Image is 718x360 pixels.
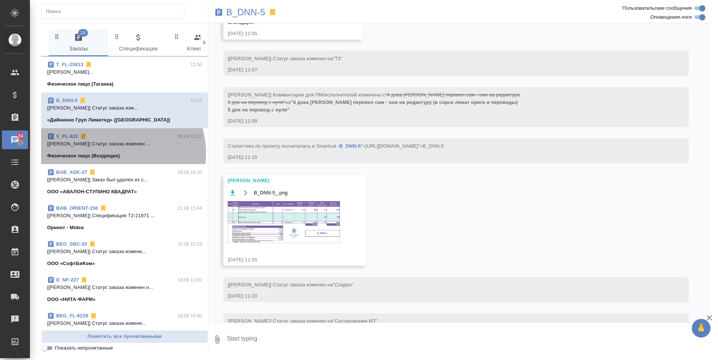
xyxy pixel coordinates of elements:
[47,248,202,255] p: [[PERSON_NAME]] Статус заказа измене...
[90,312,97,320] svg: Отписаться
[339,143,361,149] a: B_DNN-5
[2,130,28,149] a: 24
[178,276,202,284] p: 18.08 11:00
[228,66,663,74] div: [DATE] 11:07
[41,164,208,200] div: BAB_ASK-2729.08 16:20[[PERSON_NAME]] Заказ был удален из с...ООО «АВАЛОН-СТУПИНО КВАДРАТ»
[47,320,202,327] p: [[PERSON_NAME]] Статус заказа измене...
[41,236,208,272] div: BEG_SBC-2020.08 15:19[[PERSON_NAME]] Статус заказа измене...ООО «СофтБиКом»
[650,13,692,21] span: Оповещения-логи
[47,80,114,88] p: Физическое лицо (Таганка)
[41,92,208,128] div: B_DNN-512:02[[PERSON_NAME]] Статус заказа изм...«Дайнинно Груп Лимитед» ([GEOGRAPHIC_DATA])
[113,33,120,40] svg: Зажми и перетащи, чтобы поменять порядок вкладок
[47,68,202,76] p: [[PERSON_NAME]...
[190,97,202,104] p: 12:02
[53,33,61,40] svg: Зажми и перетащи, чтобы поменять порядок вкладок
[47,284,202,291] p: [[PERSON_NAME]] Статус заказа изменен н...
[56,277,79,283] a: D_NF-227
[56,133,78,139] a: V_FL-822
[47,188,137,196] p: ООО «АВАЛОН-СТУПИНО КВАДРАТ»
[85,61,92,68] svg: Отписаться
[41,308,208,344] div: BEG_FL-622918.08 10:40[[PERSON_NAME]] Статус заказа измене...Физическое лицо (Беговая)
[228,92,520,113] span: [[PERSON_NAME]] Комментарии для ПМ/исполнителей изменены с на
[80,133,87,140] svg: Отписаться
[113,33,164,53] span: Спецификации
[80,276,88,284] svg: Отписаться
[47,140,202,148] p: [[PERSON_NAME]] Статус заказа изменен ...
[53,33,104,53] span: Заказы
[173,33,224,53] span: Клиенты
[99,204,107,212] svg: Отписаться
[41,128,208,164] div: V_FL-82230.08 11:37[[PERSON_NAME]] Статус заказа изменен ...Физическое лицо (Входящие)
[56,62,83,67] a: T_FL-25813
[228,188,237,197] button: Download
[56,205,98,211] a: BAB_ORIENT-158
[254,189,288,197] span: B_DNN-5_.png
[56,169,87,175] a: BAB_ASK-27
[228,92,520,105] span: "4 дока [PERSON_NAME] перевел сам - они на редактура 5 док на перевод с нуля"
[13,132,28,140] span: 24
[190,61,202,68] p: 13:50
[56,313,88,319] a: BEG_FL-6229
[56,241,87,247] a: BEG_SBC-20
[55,344,113,352] span: Показать непрочитанные
[228,99,518,113] span: "4 дока [PERSON_NAME] перевел сам - они на редактуру (в сорсе лежат ориги и переводы) 5 док на пе...
[178,204,202,212] p: 21.08 15:44
[333,282,353,287] span: "Создан"
[228,117,663,125] div: [DATE] 11:08
[333,318,377,324] span: "Согласование КП"
[228,292,663,300] div: [DATE] 11:20
[228,177,340,184] div: [PERSON_NAME]
[47,296,96,303] p: ООО «НИТА-ФАРМ»
[89,169,96,176] svg: Отписаться
[173,33,180,40] svg: Зажми и перетащи, чтобы поменять порядок вкладок
[228,318,377,324] span: [[PERSON_NAME]] Статус заказа изменен на
[622,4,692,12] span: Пользовательские сообщения
[78,29,88,37] span: 24
[228,201,340,243] img: B_DNN-5_.png
[89,240,96,248] svg: Отписаться
[45,332,204,341] span: Пометить все прочитанными
[241,188,250,197] button: Open
[47,212,202,219] p: [[PERSON_NAME]] Спецификация Т2-21871 ...
[228,282,353,287] span: [[PERSON_NAME]] Статус заказа изменен на
[178,133,202,140] p: 30.08 11:37
[228,143,444,149] span: Cтатистика по проекту посчиталась в Smartcat - ">[URL][DOMAIN_NAME]">B_DNN-5
[41,272,208,308] div: D_NF-22718.08 11:00[[PERSON_NAME]] Статус заказа изменен н...ООО «НИТА-ФАРМ»
[695,320,708,336] span: 🙏
[228,56,343,61] span: [[PERSON_NAME]] Статус заказа изменен на
[178,312,202,320] p: 18.08 10:40
[47,104,202,112] p: [[PERSON_NAME]] Статус заказа изм...
[226,9,265,16] a: B_DNN-5
[178,240,202,248] p: 20.08 15:19
[46,6,184,17] input: Поиск
[228,30,337,37] div: [DATE] 11:05
[228,256,340,264] div: [DATE] 11:20
[47,260,95,267] p: ООО «СофтБиКом»
[41,56,208,92] div: T_FL-2581313:50[[PERSON_NAME]...Физическое лицо (Таганка)
[178,169,202,176] p: 29.08 16:20
[56,98,77,103] a: B_DNN-5
[228,154,663,161] div: [DATE] 11:15
[692,319,711,338] button: 🙏
[47,116,170,124] p: «Дайнинно Груп Лимитед» ([GEOGRAPHIC_DATA])
[41,200,208,236] div: BAB_ORIENT-15821.08 15:44[[PERSON_NAME]] Спецификация Т2-21871 ...Ориент - Midea
[41,330,208,343] button: Пометить все прочитанными
[79,97,86,104] svg: Отписаться
[47,224,84,231] p: Ориент - Midea
[47,152,120,160] p: Физическое лицо (Входящие)
[333,56,343,61] span: "ТЗ"
[47,176,202,184] p: [[PERSON_NAME]] Заказ был удален из с...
